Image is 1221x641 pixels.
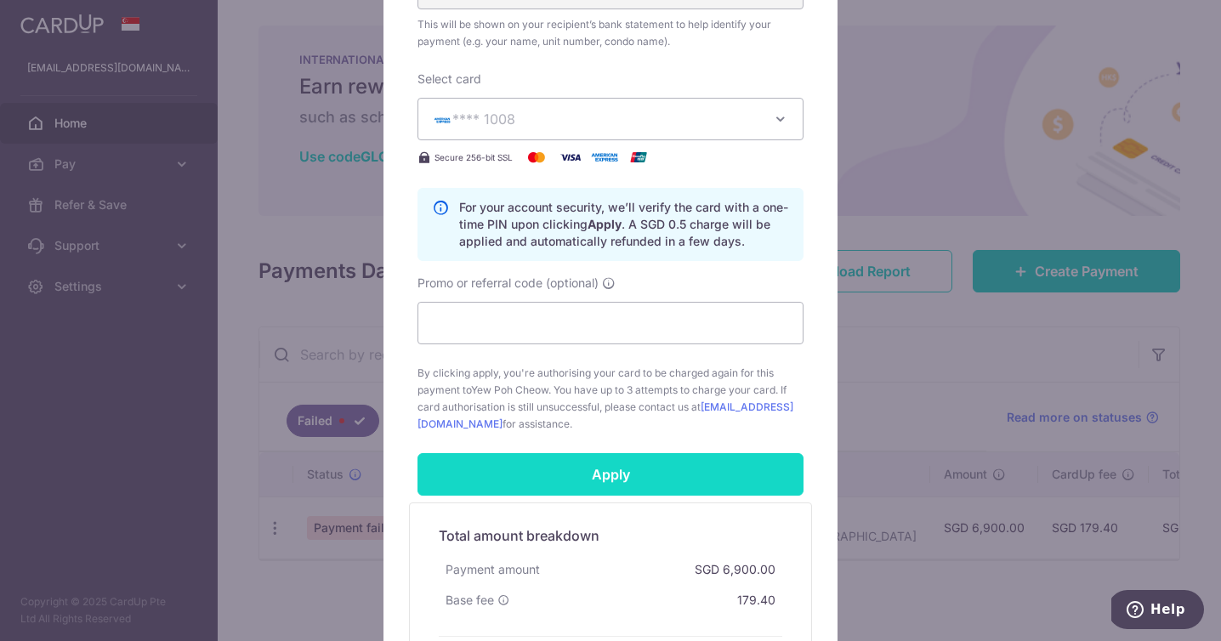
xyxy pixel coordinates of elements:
span: This will be shown on your recipient’s bank statement to help identify your payment (e.g. your na... [417,16,804,50]
span: Yew Poh Cheow [471,383,548,396]
div: SGD 6,900.00 [688,554,782,585]
span: By clicking apply, you're authorising your card to be charged again for this payment to . You hav... [417,365,804,433]
p: For your account security, we’ll verify the card with a one-time PIN upon clicking . A SGD 0.5 ch... [459,199,789,250]
img: American Express [588,147,622,167]
label: Select card [417,71,481,88]
span: Base fee [446,592,494,609]
img: Visa [554,147,588,167]
h5: Total amount breakdown [439,525,782,546]
img: AMEX [432,114,452,126]
b: Apply [588,217,622,231]
img: UnionPay [622,147,656,167]
span: Secure 256-bit SSL [434,150,513,164]
span: Promo or referral code (optional) [417,275,599,292]
input: Apply [417,453,804,496]
img: Mastercard [520,147,554,167]
div: Payment amount [439,554,547,585]
div: 179.40 [730,585,782,615]
iframe: Opens a widget where you can find more information [1111,590,1204,632]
